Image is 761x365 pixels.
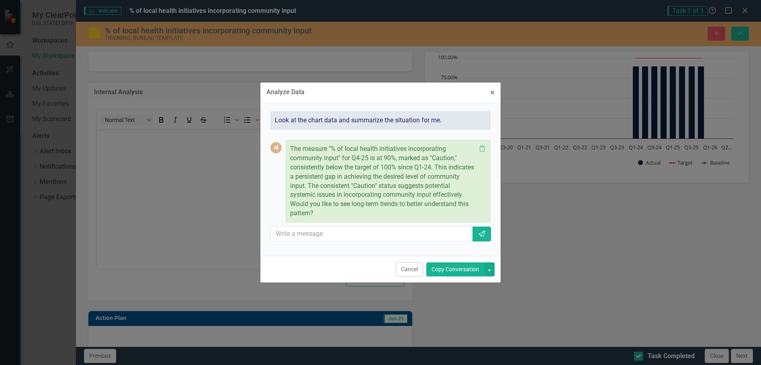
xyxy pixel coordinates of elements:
div: AI [270,142,282,153]
button: Cancel [396,262,423,276]
input: Write a message [270,227,473,241]
span: × [490,88,495,97]
div: Look at the chart data and summarize the situation for me. [270,111,491,130]
div: Analyze Data [266,89,305,96]
p: The measure "% of local health initiatives incorporating community input" for Q4-25 is at 90%, ma... [290,144,476,218]
button: Copy Conversation [426,262,484,276]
